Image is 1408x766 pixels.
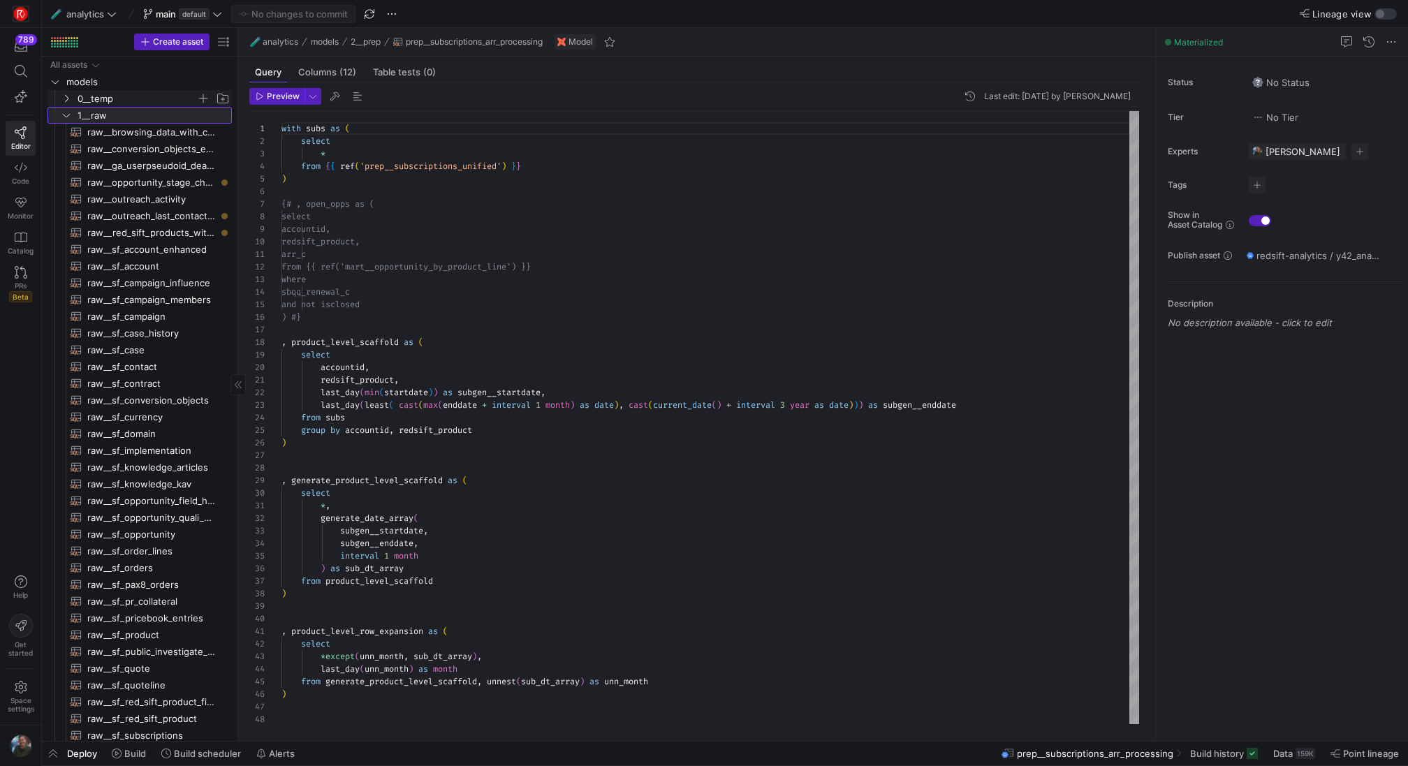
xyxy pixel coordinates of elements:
div: Press SPACE to select this row. [47,124,232,140]
span: ref [340,161,355,172]
span: Point lineage [1343,748,1399,759]
button: prep__subscriptions_arr_processing [390,34,546,50]
span: raw__sf_contact​​​​​​​​​​ [87,359,216,375]
div: Press SPACE to select this row. [47,442,232,459]
span: prep__subscriptions_arr_processing [406,37,543,47]
span: ( [345,123,350,134]
span: , [619,399,624,411]
span: models [311,37,339,47]
div: Press SPACE to select this row. [47,358,232,375]
span: raw__sf_knowledge_articles​​​​​​​​​​ [87,459,216,476]
span: redsift_product [321,374,394,385]
div: 1 [249,122,265,135]
span: and not isclosed [281,299,360,310]
span: ) [570,399,575,411]
span: Preview [267,91,300,101]
span: raw__sf_orders​​​​​​​​​​ [87,560,216,576]
div: Press SPACE to select this row. [47,241,232,258]
span: max [423,399,438,411]
span: date [829,399,849,411]
div: 11 [249,248,265,260]
div: 15 [249,298,265,311]
div: 3 [249,147,265,160]
span: { [325,161,330,172]
span: startdate [384,387,428,398]
span: raw__sf_campaign​​​​​​​​​​ [87,309,216,325]
div: 2 [249,135,265,147]
div: 12 [249,260,265,273]
a: raw__sf_red_sift_product​​​​​​​​​​ [47,710,232,727]
span: raw__sf_quote​​​​​​​​​​ [87,661,216,677]
a: raw__sf_order_lines​​​​​​​​​​ [47,543,232,559]
button: Data159K [1267,742,1321,765]
div: Press SPACE to select this row. [47,325,232,341]
span: No Status [1252,77,1310,88]
div: Press SPACE to select this row. [47,341,232,358]
a: raw__sf_account_enhanced​​​​​​​​​​ [47,241,232,258]
div: 27 [249,449,265,462]
span: No Tier [1252,112,1298,123]
span: { [330,161,335,172]
span: {# , open_opps as ( [281,198,374,209]
span: raw__sf_opportunity_quali_detail​​​​​​​​​​ [87,510,216,526]
a: raw__sf_campaign​​​​​​​​​​ [47,308,232,325]
button: Build history [1184,742,1264,765]
span: 'prep__subscriptions_unified' [360,161,501,172]
span: Query [255,68,281,77]
a: raw__sf_campaign_influence​​​​​​​​​​ [47,274,232,291]
span: [PERSON_NAME] [1266,146,1340,157]
span: cast [399,399,418,411]
a: raw__opportunity_stage_changes_history​​​​​​​​​​ [47,174,232,191]
span: Monitor [8,212,34,220]
a: Monitor [6,191,36,226]
span: Code [12,177,29,185]
div: 22 [249,386,265,399]
span: ) #} [281,311,301,323]
a: raw__outreach_activity​​​​​​​​​​ [47,191,232,207]
span: models [66,74,230,90]
span: sbqq_renewal_c [281,286,350,297]
div: 7 [249,198,265,210]
div: Press SPACE to select this row. [47,57,232,73]
span: Build scheduler [174,748,241,759]
span: where [281,274,306,285]
div: 18 [249,336,265,348]
span: year [790,399,809,411]
p: No description available - click to edit [1168,317,1402,328]
span: group [301,425,325,436]
div: 23 [249,399,265,411]
a: raw__sf_pr_collateral​​​​​​​​​​ [47,593,232,610]
span: ) [858,399,863,411]
div: Press SPACE to select this row. [47,392,232,408]
div: Press SPACE to select this row. [47,191,232,207]
span: subgen__startdate [457,387,541,398]
button: 2__prep [347,34,384,50]
span: ) [281,437,286,448]
span: (12) [339,68,356,77]
a: Code [6,156,36,191]
a: raw__sf_subscriptions​​​​​​​​​​ [47,727,232,744]
button: Create asset [134,34,210,50]
a: raw__sf_orders​​​​​​​​​​ [47,559,232,576]
a: raw__browsing_data_with_classification​​​​​​​​​​ [47,124,232,140]
span: ) [717,399,721,411]
div: Press SPACE to select this row. [47,459,232,476]
button: models [307,34,342,50]
span: ( [648,399,653,411]
span: + [726,399,731,411]
img: undefined [557,38,566,46]
div: Press SPACE to select this row. [47,408,232,425]
span: by [330,425,340,436]
span: date [594,399,614,411]
span: Beta [9,291,32,302]
button: No statusNo Status [1249,73,1313,91]
div: Press SPACE to select this row. [47,90,232,107]
a: raw__sf_public_investigate_emails​​​​​​​​​​ [47,643,232,660]
div: 24 [249,411,265,424]
span: Space settings [8,696,34,713]
span: select [301,349,330,360]
span: from {{ ref('mart__opportunity_by_product_line [281,261,506,272]
span: Columns [298,68,356,77]
span: accountid [321,362,365,373]
a: raw__ga_userpseudoid_deanonymized​​​​​​​​​​ [47,157,232,174]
